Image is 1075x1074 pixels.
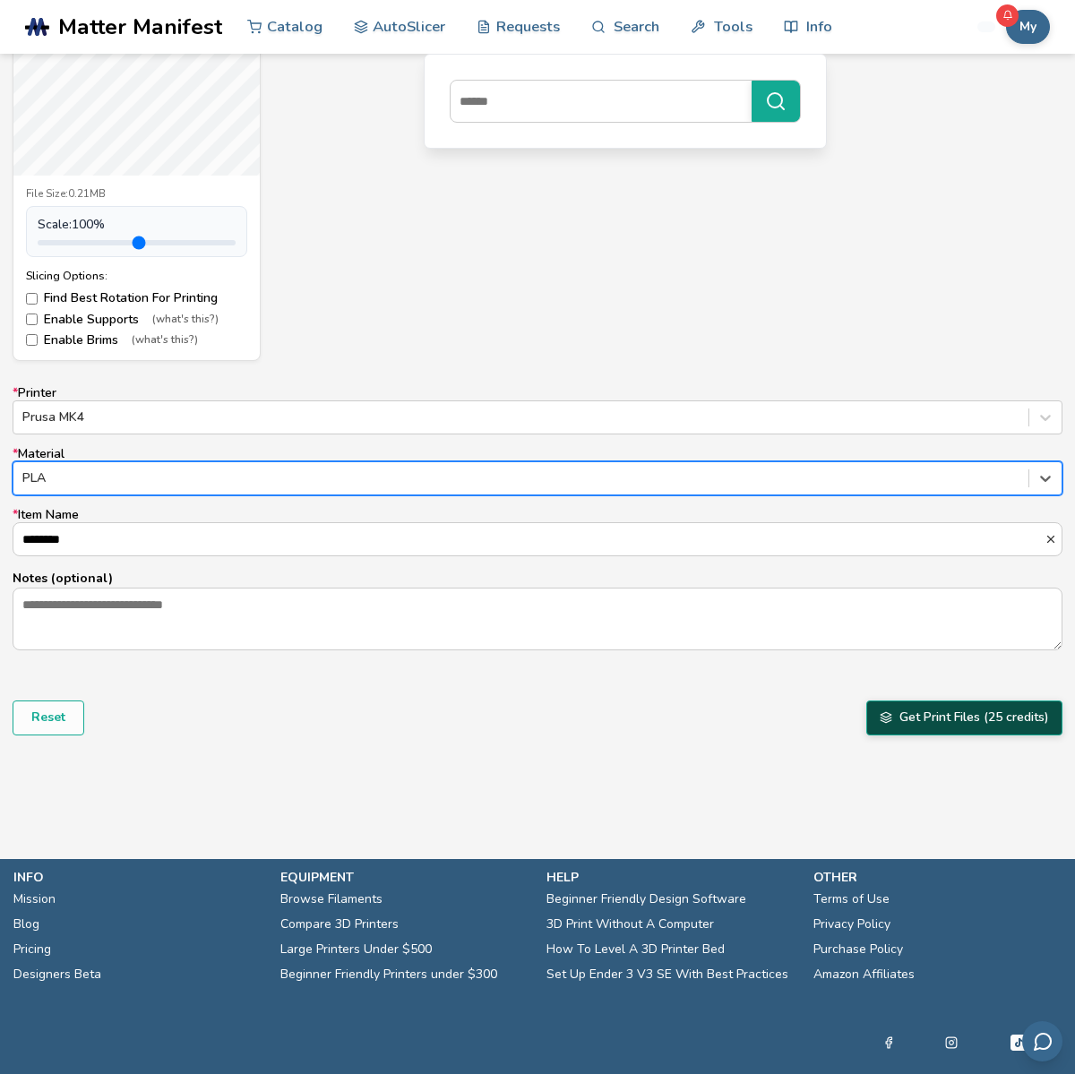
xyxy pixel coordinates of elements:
label: Item Name [13,508,1062,556]
a: Terms of Use [813,887,890,912]
span: Matter Manifest [58,14,222,39]
button: My [1006,10,1050,44]
a: Browse Filaments [280,887,383,912]
span: Scale: 100 % [38,218,105,232]
a: Pricing [13,937,51,962]
a: Facebook [882,1032,895,1053]
a: Designers Beta [13,962,101,987]
a: Blog [13,912,39,937]
a: How To Level A 3D Printer Bed [546,937,725,962]
a: Amazon Affiliates [813,962,915,987]
label: Enable Brims [26,333,247,348]
label: Material [13,447,1062,495]
a: 3D Print Without A Computer [546,912,714,937]
button: Send feedback via email [1022,1021,1062,1061]
input: Enable Supports(what's this?) [26,314,38,325]
a: Compare 3D Printers [280,912,399,937]
span: (what's this?) [152,314,219,326]
p: help [546,868,795,887]
div: File Size: 0.21MB [26,188,247,201]
a: Mission [13,887,56,912]
input: Enable Brims(what's this?) [26,334,38,346]
label: Printer [13,386,1062,434]
div: Slicing Options: [26,270,247,282]
input: Find Best Rotation For Printing [26,293,38,305]
a: Beginner Friendly Design Software [546,887,746,912]
p: Notes (optional) [13,569,1062,588]
a: Tiktok [1008,1032,1029,1053]
button: *Item Name [1045,533,1062,546]
span: (what's this?) [132,334,198,347]
a: Beginner Friendly Printers under $300 [280,962,497,987]
button: Get Print Files (25 credits) [866,700,1062,735]
a: Purchase Policy [813,937,903,962]
a: Instagram [945,1032,958,1053]
p: other [813,868,1062,887]
button: Reset [13,700,84,735]
a: Set Up Ender 3 V3 SE With Best Practices [546,962,788,987]
label: Enable Supports [26,313,247,327]
input: *Item Name [13,523,1045,555]
a: Large Printers Under $500 [280,937,432,962]
textarea: Notes (optional) [13,589,1062,649]
p: equipment [280,868,529,887]
label: Find Best Rotation For Printing [26,291,247,305]
a: Privacy Policy [813,912,890,937]
p: info [13,868,262,887]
